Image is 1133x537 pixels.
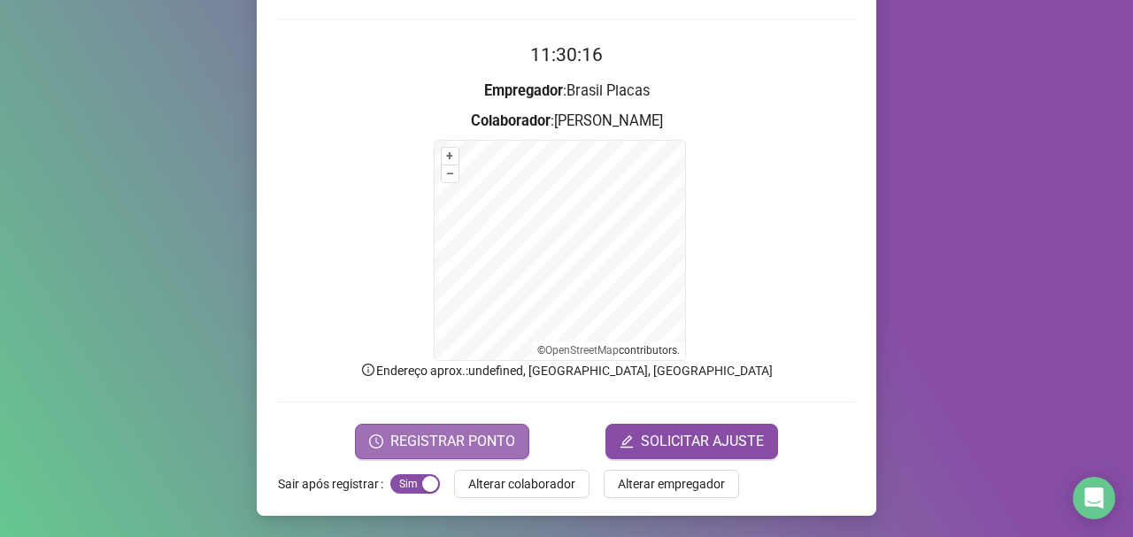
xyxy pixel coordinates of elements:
[442,165,459,182] button: –
[620,434,634,449] span: edit
[442,148,459,165] button: +
[641,431,764,452] span: SOLICITAR AJUSTE
[545,344,619,357] a: OpenStreetMap
[484,82,563,99] strong: Empregador
[605,424,778,459] button: editSOLICITAR AJUSTE
[454,470,590,498] button: Alterar colaborador
[618,474,725,494] span: Alterar empregador
[530,44,603,65] time: 11:30:16
[369,434,383,449] span: clock-circle
[278,470,390,498] label: Sair após registrar
[360,362,376,378] span: info-circle
[604,470,739,498] button: Alterar empregador
[471,112,551,129] strong: Colaborador
[278,80,855,103] h3: : Brasil Placas
[1073,477,1115,519] div: Open Intercom Messenger
[390,431,515,452] span: REGISTRAR PONTO
[278,361,855,380] p: Endereço aprox. : undefined, [GEOGRAPHIC_DATA], [GEOGRAPHIC_DATA]
[468,474,575,494] span: Alterar colaborador
[278,110,855,133] h3: : [PERSON_NAME]
[537,344,680,357] li: © contributors.
[355,424,529,459] button: REGISTRAR PONTO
